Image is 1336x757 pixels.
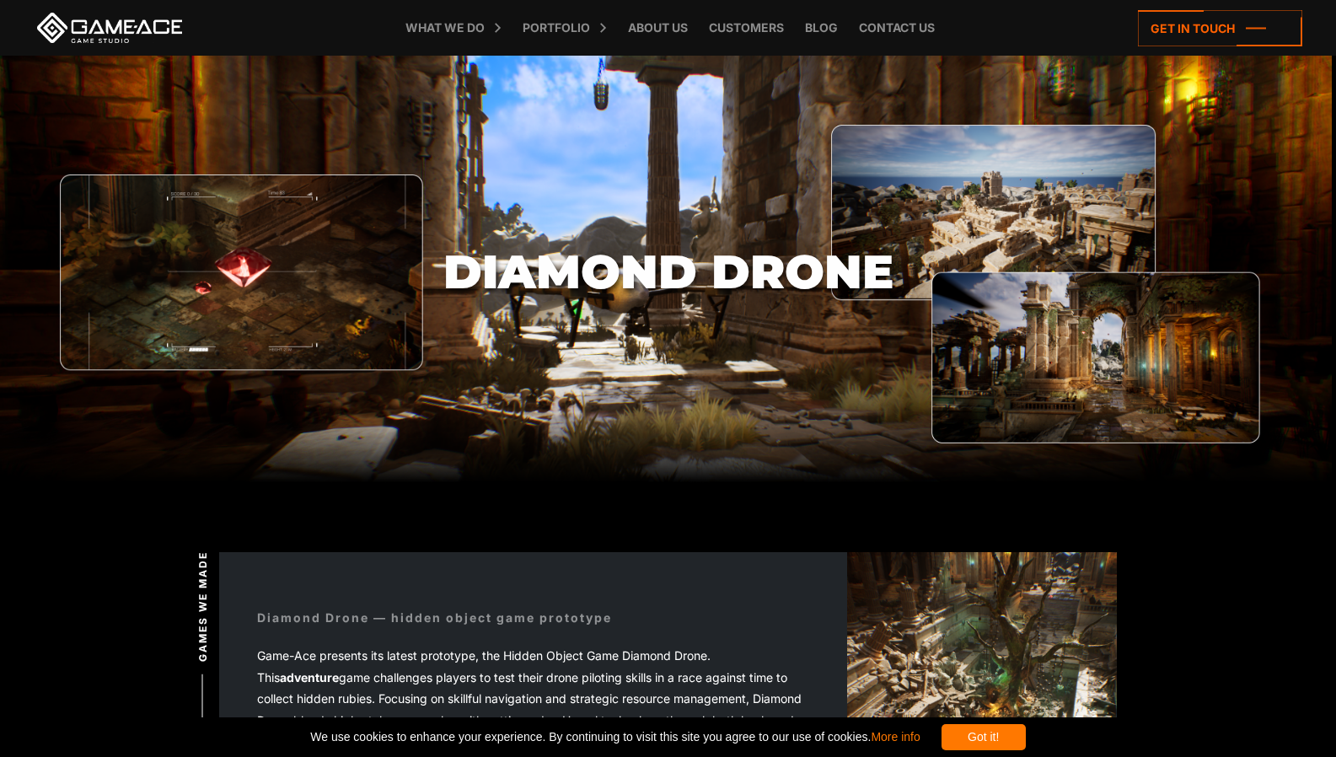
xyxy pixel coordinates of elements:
[871,730,920,744] a: More info
[443,246,893,298] h1: Diamond Drone
[942,724,1026,750] div: Got it!
[310,724,920,750] span: We use cookies to enhance your experience. By continuing to visit this site you agree to our use ...
[1138,10,1302,46] a: Get in touch
[257,609,612,626] div: Diamond Drone — hidden object game prototype
[196,550,211,661] span: Games we made
[280,670,339,685] strong: adventure
[257,648,802,749] span: Game-Ace presents its latest prototype, the Hidden Object Game Diamond Drone. This game challenge...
